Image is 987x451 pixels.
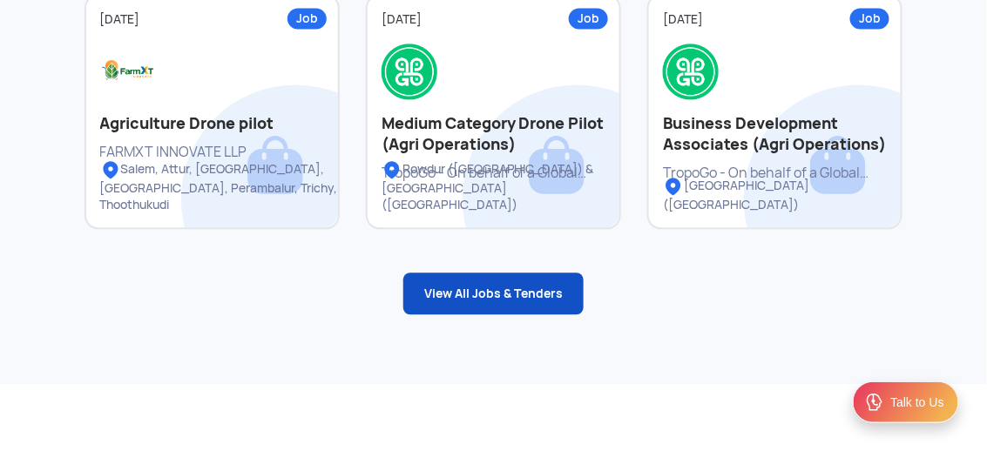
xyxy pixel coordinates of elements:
div: TropoGo - On behalf of a Global MNC [663,164,887,183]
h2: Medium Category Drone Pilot (Agri Operations) [382,113,605,155]
img: Logo [663,44,719,99]
div: Talk to Us [891,394,944,411]
div: [DATE] [100,11,324,28]
div: [GEOGRAPHIC_DATA] ([GEOGRAPHIC_DATA]) [663,176,916,213]
div: Job [287,8,327,29]
img: Location [663,176,684,197]
img: Location [382,159,402,180]
img: ic_Support.svg [864,392,885,413]
div: Rowdur ([GEOGRAPHIC_DATA]) & [GEOGRAPHIC_DATA] ([GEOGRAPHIC_DATA]) [382,159,634,213]
div: Job [850,8,889,29]
h2: Agriculture Drone pilot [100,113,324,134]
h2: Business Development Associates (Agri Operations) [663,113,887,155]
div: [DATE] [382,11,605,28]
div: FARMXT INNOVATE LLP [100,143,324,162]
img: Location [100,159,121,180]
div: Job [569,8,608,29]
div: [DATE] [663,11,887,28]
img: Logo [100,44,156,99]
img: Logo [382,44,437,99]
a: View All Jobs & Tenders [403,273,584,314]
div: Salem, Attur, [GEOGRAPHIC_DATA], [GEOGRAPHIC_DATA], Perambalur, Trichy, Thoothukudi [100,159,353,213]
